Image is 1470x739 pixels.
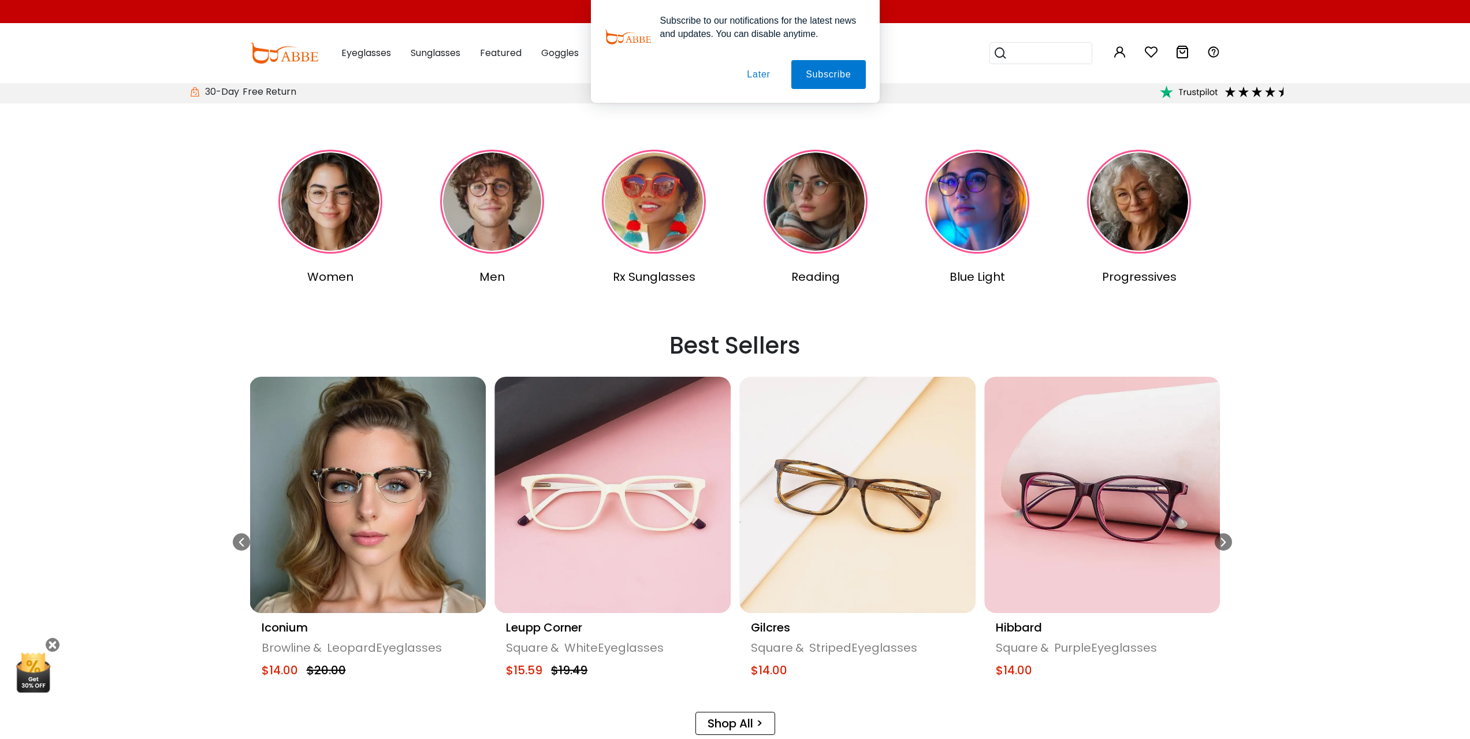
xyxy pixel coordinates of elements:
img: Progressives [1087,150,1191,254]
img: Leupp Corner [494,377,731,613]
div: Gilcres [751,619,964,636]
div: Square White Eyeglasses [506,641,719,655]
a: Rx Sunglasses [575,150,732,285]
a: Progressives [1060,150,1218,285]
div: Women [252,268,410,285]
div: Progressives [1060,268,1218,285]
div: Iconium [262,619,475,636]
span: & [548,640,561,656]
div: Reading [738,268,895,285]
img: Iconium [250,377,486,613]
div: 12 / 20 [739,377,976,695]
img: Gilcres [739,377,976,613]
div: Blue Light [899,268,1056,285]
div: 10 / 20 [250,377,486,695]
img: notification icon [605,14,651,60]
a: Leupp Corner Leupp Corner Square& WhiteEyeglasses $15.59 $19.49 [494,377,731,695]
div: Browline Leopard Eyeglasses [262,641,475,655]
img: Rx Sunglasses [602,150,706,254]
div: Next slide [1215,533,1232,551]
div: 11 / 20 [494,377,731,695]
span: & [793,640,806,656]
a: Shop All > [695,712,775,735]
span: & [311,640,324,656]
div: Subscribe to our notifications for the latest news and updates. You can disable anytime. [651,14,866,40]
div: Men [414,268,571,285]
h2: Best Sellers [250,332,1220,359]
span: $14.00 [751,662,787,678]
img: Hibbard [984,377,1220,613]
span: $19.49 [545,662,587,678]
img: Men [440,150,544,254]
div: Square Striped Eyeglasses [751,641,964,655]
a: Gilcres Gilcres Square& StripedEyeglasses $14.00 [739,377,976,695]
span: $14.00 [262,662,298,678]
a: Iconium Iconium Browline& LeopardEyeglasses $14.00 $20.00 [250,377,486,695]
a: Women [252,150,410,285]
div: Hibbard [996,619,1209,636]
div: Square Purple Eyeglasses [996,641,1209,655]
span: $14.00 [996,662,1032,678]
img: mini welcome offer [12,647,55,693]
img: Blue Light [925,150,1029,254]
a: Men [414,150,571,285]
img: Women [278,150,382,254]
a: Hibbard Hibbard Square& PurpleEyeglasses $14.00 [984,377,1220,695]
span: $20.00 [301,662,346,678]
div: Leupp Corner [506,619,719,636]
img: Reading [764,150,868,254]
button: Later [732,60,784,89]
span: & [1038,640,1051,656]
div: 13 / 20 [984,377,1220,695]
div: Rx Sunglasses [575,268,732,285]
a: Blue Light [899,150,1056,285]
a: Reading [738,150,895,285]
span: $15.59 [506,662,542,678]
button: Subscribe [791,60,865,89]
